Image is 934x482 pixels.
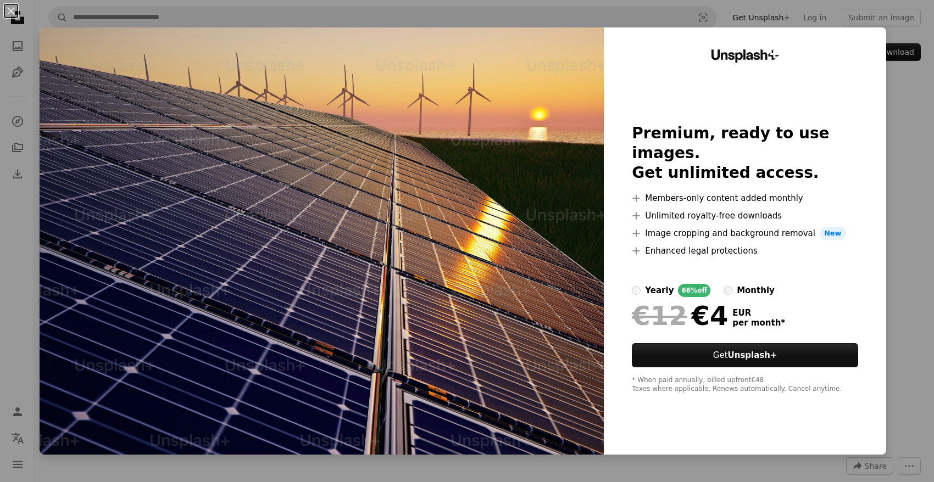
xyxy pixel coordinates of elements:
li: Enhanced legal protections [632,244,858,257]
button: GetUnsplash+ [632,343,858,367]
span: New [820,227,846,240]
span: EUR [732,308,785,318]
h2: Premium, ready to use images. Get unlimited access. [632,124,858,183]
div: monthly [737,284,775,297]
div: €4 [632,301,728,330]
li: Unlimited royalty-free downloads [632,209,858,222]
span: €12 [632,301,687,330]
strong: Unsplash+ [728,350,777,360]
div: * When paid annually, billed upfront €48 Taxes where applicable. Renews automatically. Cancel any... [632,376,858,394]
div: 66% off [678,284,710,297]
input: monthly [724,286,732,295]
li: Image cropping and background removal [632,227,858,240]
li: Members-only content added monthly [632,192,858,205]
div: yearly [645,284,674,297]
span: per month * [732,318,785,328]
input: yearly66%off [632,286,641,295]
